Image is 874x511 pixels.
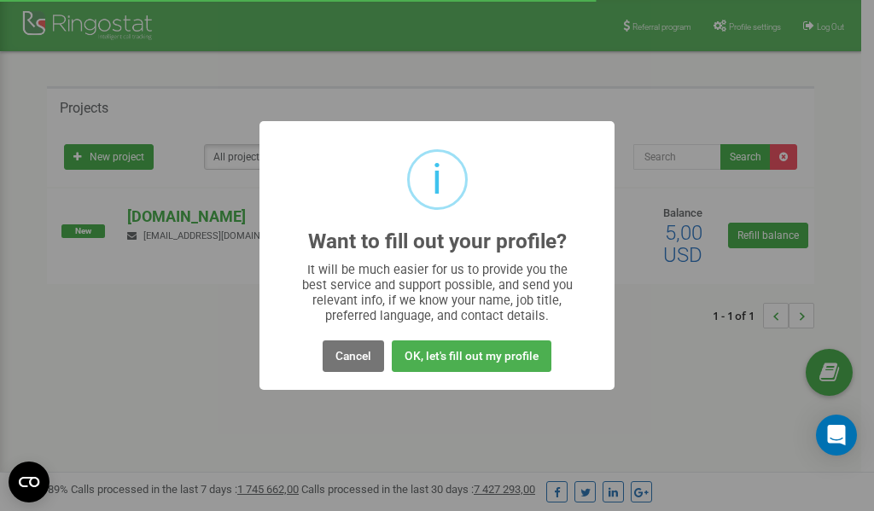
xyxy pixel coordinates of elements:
div: i [432,152,442,207]
div: It will be much easier for us to provide you the best service and support possible, and send you ... [294,262,581,323]
button: Open CMP widget [9,462,50,502]
h2: Want to fill out your profile? [308,230,567,253]
div: Open Intercom Messenger [816,415,857,456]
button: Cancel [323,340,384,372]
button: OK, let's fill out my profile [392,340,551,372]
